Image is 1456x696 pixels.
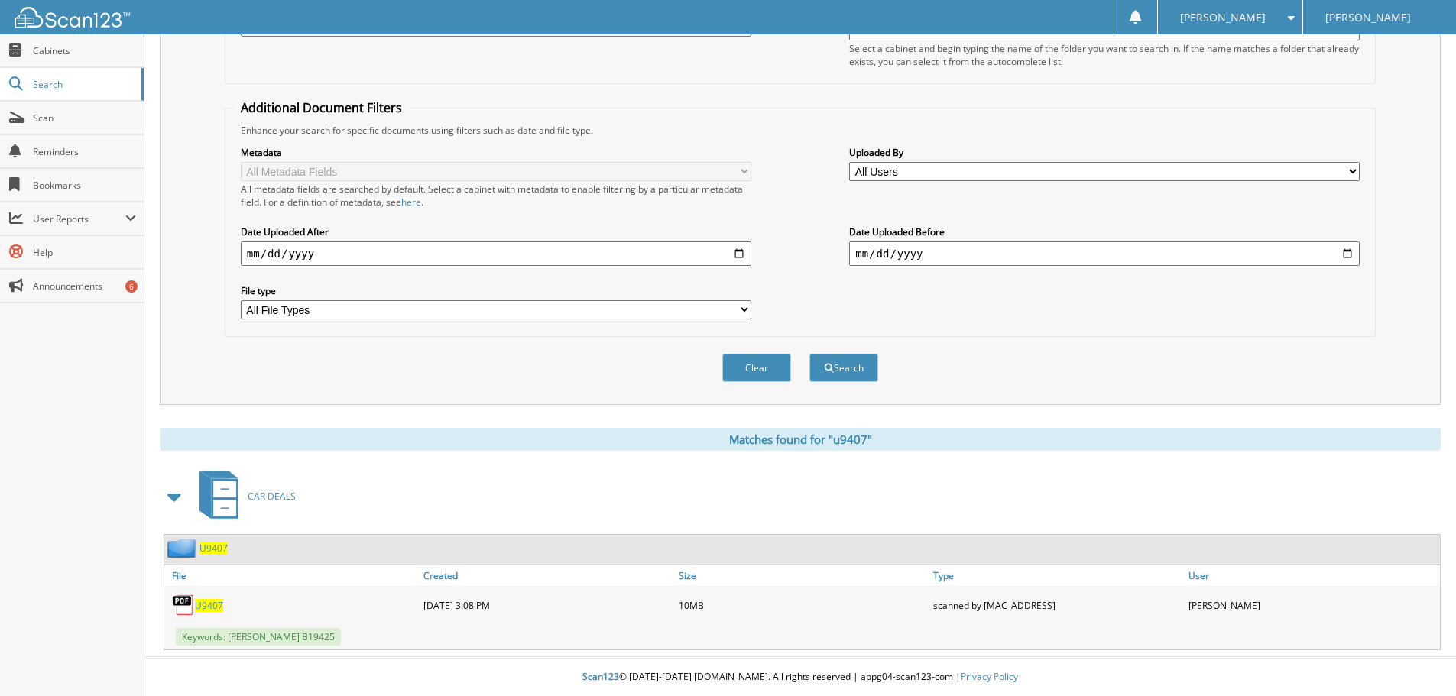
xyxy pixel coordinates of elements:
[241,225,751,238] label: Date Uploaded After
[241,241,751,266] input: start
[1380,623,1456,696] iframe: Chat Widget
[929,565,1185,586] a: Type
[164,565,420,586] a: File
[241,183,751,209] div: All metadata fields are searched by default. Select a cabinet with metadata to enable filtering b...
[241,146,751,159] label: Metadata
[961,670,1018,683] a: Privacy Policy
[722,354,791,382] button: Clear
[176,628,341,646] span: Keywords: [PERSON_NAME] B19425
[33,145,136,158] span: Reminders
[849,146,1360,159] label: Uploaded By
[1185,590,1440,620] div: [PERSON_NAME]
[33,280,136,293] span: Announcements
[420,590,675,620] div: [DATE] 3:08 PM
[172,594,195,617] img: PDF.png
[33,44,136,57] span: Cabinets
[1185,565,1440,586] a: User
[233,99,410,116] legend: Additional Document Filters
[33,246,136,259] span: Help
[1180,13,1266,22] span: [PERSON_NAME]
[1325,13,1411,22] span: [PERSON_NAME]
[401,196,421,209] a: here
[167,539,199,558] img: folder2.png
[849,241,1360,266] input: end
[199,542,228,555] a: U9407
[420,565,675,586] a: Created
[33,179,136,192] span: Bookmarks
[248,490,296,503] span: CAR DEALS
[33,78,134,91] span: Search
[160,428,1441,451] div: Matches found for "u9407"
[144,659,1456,696] div: © [DATE]-[DATE] [DOMAIN_NAME]. All rights reserved | appg04-scan123-com |
[675,590,930,620] div: 10MB
[195,599,223,612] a: U9407
[849,42,1360,68] div: Select a cabinet and begin typing the name of the folder you want to search in. If the name match...
[33,112,136,125] span: Scan
[33,212,125,225] span: User Reports
[582,670,619,683] span: Scan123
[809,354,878,382] button: Search
[233,124,1367,137] div: Enhance your search for specific documents using filters such as date and file type.
[190,466,296,526] a: CAR DEALS
[675,565,930,586] a: Size
[241,284,751,297] label: File type
[849,225,1360,238] label: Date Uploaded Before
[125,280,138,293] div: 6
[929,590,1185,620] div: scanned by [MAC_ADDRESS]
[15,7,130,28] img: scan123-logo-white.svg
